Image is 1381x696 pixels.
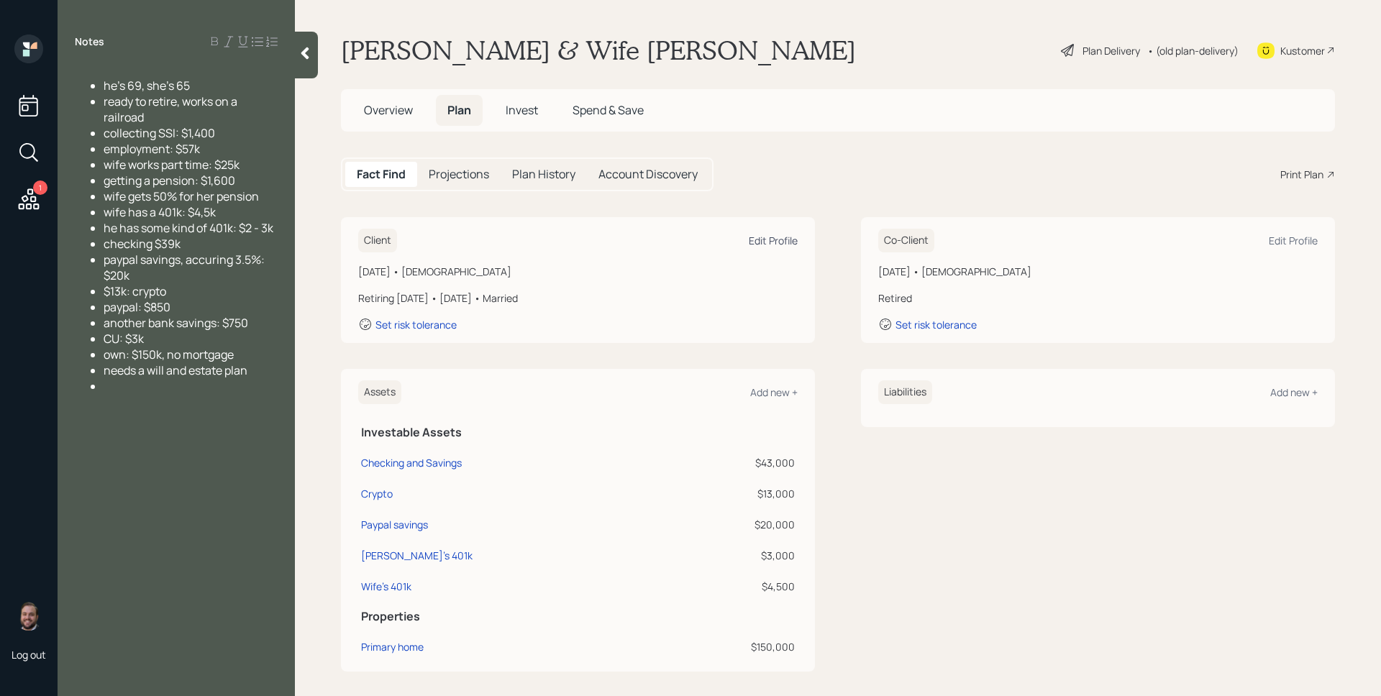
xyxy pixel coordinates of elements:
div: Wife's 401k [361,579,411,594]
h6: Client [358,229,397,252]
div: • (old plan-delivery) [1147,43,1239,58]
div: Set risk tolerance [895,318,977,331]
div: Retiring [DATE] • [DATE] • Married [358,290,798,306]
div: Print Plan [1280,167,1323,182]
span: he has some kind of 401k: $2 - 3k [104,220,273,236]
span: own: $150k, no mortgage [104,347,234,362]
div: Edit Profile [749,234,798,247]
div: $4,500 [670,579,795,594]
span: collecting SSI: $1,400 [104,125,215,141]
div: [DATE] • [DEMOGRAPHIC_DATA] [358,264,798,279]
h5: Properties [361,610,795,623]
div: Paypal savings [361,517,428,532]
span: he's 69, she's 65 [104,78,190,93]
span: ready to retire, works on a railroad [104,93,240,125]
h6: Co-Client [878,229,934,252]
span: paypal: $850 [104,299,170,315]
div: [DATE] • [DEMOGRAPHIC_DATA] [878,264,1318,279]
span: wife works part time: $25k [104,157,240,173]
h5: Investable Assets [361,426,795,439]
h5: Fact Find [357,168,406,181]
span: another bank savings: $750 [104,315,248,331]
h5: Plan History [512,168,575,181]
span: wife gets 50% for her pension [104,188,259,204]
span: Plan [447,102,471,118]
h1: [PERSON_NAME] & Wife [PERSON_NAME] [341,35,856,66]
div: $43,000 [670,455,795,470]
div: Plan Delivery [1083,43,1140,58]
div: 1 [33,180,47,195]
span: wife has a 401k: $4,5k [104,204,216,220]
div: $3,000 [670,548,795,563]
h5: Projections [429,168,489,181]
div: [PERSON_NAME]'s 401k [361,548,473,563]
h5: Account Discovery [598,168,698,181]
div: $150,000 [670,639,795,654]
span: getting a pension: $1,600 [104,173,235,188]
span: employment: $57k [104,141,200,157]
span: checking $39k [104,236,181,252]
span: Overview [364,102,413,118]
div: Add new + [750,385,798,399]
div: Primary home [361,639,424,654]
div: Add new + [1270,385,1318,399]
label: Notes [75,35,104,49]
span: $13k: crypto [104,283,166,299]
div: $20,000 [670,517,795,532]
span: CU: $3k [104,331,144,347]
h6: Liabilities [878,380,932,404]
div: Checking and Savings [361,455,462,470]
div: Crypto [361,486,393,501]
h6: Assets [358,380,401,404]
div: Set risk tolerance [375,318,457,331]
div: Log out [12,648,46,661]
div: Edit Profile [1269,234,1318,247]
span: Spend & Save [573,102,644,118]
img: james-distasi-headshot.png [14,602,43,631]
span: paypal savings, accuring 3.5%: $20k [104,252,267,283]
div: Kustomer [1280,43,1325,58]
div: Retired [878,290,1318,306]
span: needs a will and estate plan [104,362,247,378]
div: $13,000 [670,486,795,501]
span: Invest [506,102,538,118]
